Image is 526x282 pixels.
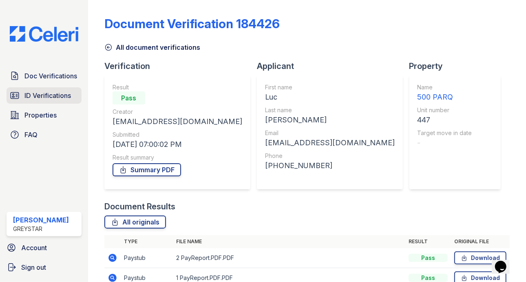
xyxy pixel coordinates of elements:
[265,137,395,149] div: [EMAIL_ADDRESS][DOMAIN_NAME]
[7,87,82,104] a: ID Verifications
[113,108,242,116] div: Creator
[265,160,395,171] div: [PHONE_NUMBER]
[409,254,448,262] div: Pass
[3,240,85,256] a: Account
[265,91,395,103] div: Luc
[113,139,242,150] div: [DATE] 07:00:02 PM
[113,116,242,127] div: [EMAIL_ADDRESS][DOMAIN_NAME]
[418,83,472,103] a: Name 500 PARQ
[257,60,409,72] div: Applicant
[7,68,82,84] a: Doc Verifications
[418,91,472,103] div: 500 PARQ
[7,107,82,123] a: Properties
[104,201,175,212] div: Document Results
[21,262,46,272] span: Sign out
[405,235,451,248] th: Result
[121,235,173,248] th: Type
[113,131,242,139] div: Submitted
[113,153,242,162] div: Result summary
[265,129,395,137] div: Email
[104,215,166,229] a: All originals
[492,249,518,274] iframe: chat widget
[173,235,405,248] th: File name
[173,248,405,268] td: 2 PayReport.PDF.PDF
[24,110,57,120] span: Properties
[409,60,507,72] div: Property
[451,235,510,248] th: Original file
[13,215,69,225] div: [PERSON_NAME]
[418,129,472,137] div: Target move in date
[13,225,69,233] div: Greystar
[7,127,82,143] a: FAQ
[265,83,395,91] div: First name
[265,114,395,126] div: [PERSON_NAME]
[409,274,448,282] div: Pass
[3,26,85,42] img: CE_Logo_Blue-a8612792a0a2168367f1c8372b55b34899dd931a85d93a1a3d3e32e68fde9ad4.png
[113,91,145,104] div: Pass
[418,114,472,126] div: 447
[24,91,71,100] span: ID Verifications
[24,71,77,81] span: Doc Verifications
[104,60,257,72] div: Verification
[121,248,173,268] td: Paystub
[21,243,47,253] span: Account
[265,106,395,114] div: Last name
[454,251,506,264] a: Download
[113,163,181,176] a: Summary PDF
[3,259,85,275] a: Sign out
[24,130,38,140] span: FAQ
[418,106,472,114] div: Unit number
[418,137,472,149] div: -
[113,83,242,91] div: Result
[104,16,280,31] div: Document Verification 184426
[265,152,395,160] div: Phone
[418,83,472,91] div: Name
[104,42,200,52] a: All document verifications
